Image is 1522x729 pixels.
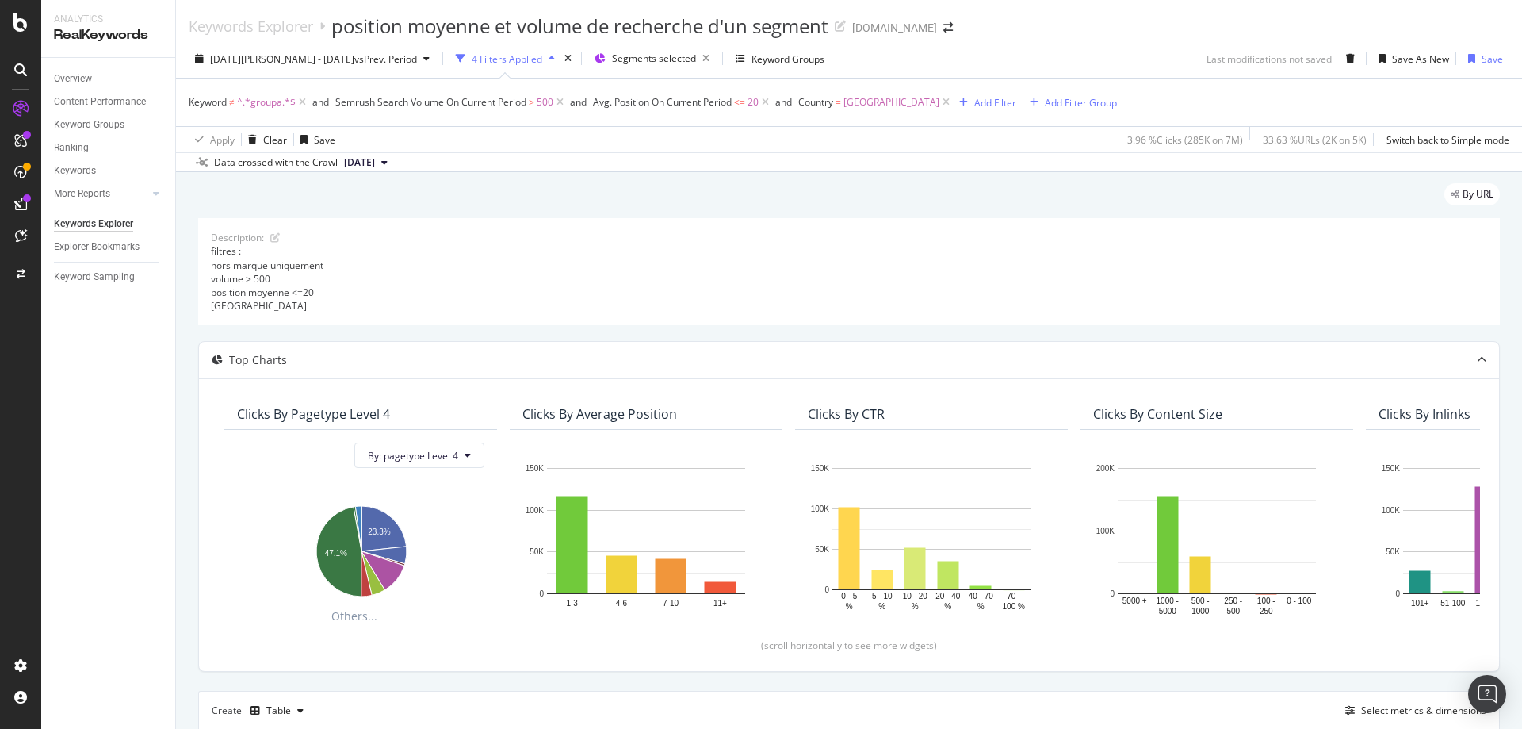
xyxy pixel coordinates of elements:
svg: A chart. [808,460,1055,612]
a: Ranking [54,140,164,156]
text: 500 - [1191,597,1210,605]
div: Keyword Groups [54,117,124,133]
div: 4 Filters Applied [472,52,542,66]
a: More Reports [54,186,148,202]
button: Save [294,127,335,152]
div: times [561,51,575,67]
text: 4-6 [616,599,628,608]
text: 50K [1386,548,1400,557]
button: and [570,94,587,109]
div: (scroll horizontally to see more widgets) [218,639,1480,652]
span: Others... [325,607,384,626]
text: 16-50 [1475,599,1496,608]
span: [GEOGRAPHIC_DATA] [843,91,939,113]
div: Clicks By Content Size [1093,406,1222,422]
text: 1-3 [566,599,578,608]
div: and [312,95,329,109]
div: Save As New [1392,52,1449,66]
button: By: pagetype Level 4 [354,443,484,468]
div: arrow-right-arrow-left [943,22,953,33]
div: Overview [54,71,92,87]
text: 11+ [713,599,727,608]
text: 100K [526,506,545,515]
div: Keyword Sampling [54,269,135,286]
span: By URL [1463,190,1493,199]
div: Keyword Groups [751,52,824,66]
text: 50K [530,548,544,557]
span: ≠ [229,95,235,109]
div: Save [314,133,335,147]
button: 4 Filters Applied [449,46,561,71]
div: Save [1482,52,1503,66]
span: vs Prev. Period [354,52,417,66]
text: 7-10 [663,599,679,608]
text: 5 - 10 [872,592,893,600]
text: 100K [1382,506,1401,515]
div: 33.63 % URLs ( 2K on 5K ) [1263,133,1367,147]
span: Keyword [189,95,227,109]
text: % [944,602,951,611]
a: Overview [54,71,164,87]
a: Explorer Bookmarks [54,239,164,255]
div: Keywords Explorer [189,17,313,35]
button: Save As New [1372,46,1449,71]
div: Clicks By pagetype Level 4 [237,406,390,422]
div: Explorer Bookmarks [54,239,140,255]
span: Avg. Position On Current Period [593,95,732,109]
text: 1000 - [1157,597,1179,605]
div: Switch back to Simple mode [1386,133,1509,147]
span: 2024 Dec. 9th [344,155,375,170]
button: Table [244,698,310,723]
div: Description: [211,231,264,244]
text: 100K [811,505,830,513]
button: Apply [189,127,235,152]
text: 70 - [1007,592,1020,600]
div: More Reports [54,186,110,202]
text: 0 - 5 [841,592,857,600]
a: Keywords [54,163,164,179]
span: 20 [748,91,759,113]
div: Content Performance [54,94,146,110]
div: Last modifications not saved [1207,52,1332,66]
div: 3.96 % Clicks ( 285K on 7M ) [1127,133,1243,147]
span: 500 [537,91,553,113]
span: Country [798,95,833,109]
text: % [846,602,853,611]
div: Keywords Explorer [54,216,133,232]
button: Select metrics & dimensions [1339,701,1486,720]
text: 250 [1260,607,1273,616]
text: 0 [824,585,829,594]
div: filtres : hors marque uniquement volume > 500 position moyenne <=20 [GEOGRAPHIC_DATA] [211,244,1487,313]
div: Open Intercom Messenger [1468,675,1506,713]
button: Segments selected [588,46,716,71]
text: 150K [1382,464,1401,473]
svg: A chart. [1093,460,1340,618]
span: > [529,95,534,109]
button: Save [1462,46,1503,71]
text: % [878,602,885,611]
a: Keyword Groups [54,117,164,133]
div: Apply [210,133,235,147]
button: Clear [242,127,287,152]
text: 250 - [1224,597,1242,605]
span: = [836,95,841,109]
div: Top Charts [229,352,287,368]
a: Keywords Explorer [54,216,164,232]
div: Clicks By CTR [808,406,885,422]
text: 100 % [1003,602,1025,611]
div: RealKeywords [54,26,163,44]
button: [DATE] [338,153,394,172]
div: Create [212,698,310,723]
text: 150K [811,464,830,473]
text: 10 - 20 [903,592,928,600]
text: 5000 [1159,607,1177,616]
text: 5000 + [1122,597,1147,605]
div: [DOMAIN_NAME] [852,20,937,36]
div: Select metrics & dimensions [1361,704,1486,717]
text: 20 - 40 [935,592,961,600]
button: Switch back to Simple mode [1380,127,1509,152]
span: By: pagetype Level 4 [368,449,458,462]
text: 100 - [1257,597,1275,605]
svg: A chart. [237,498,484,599]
